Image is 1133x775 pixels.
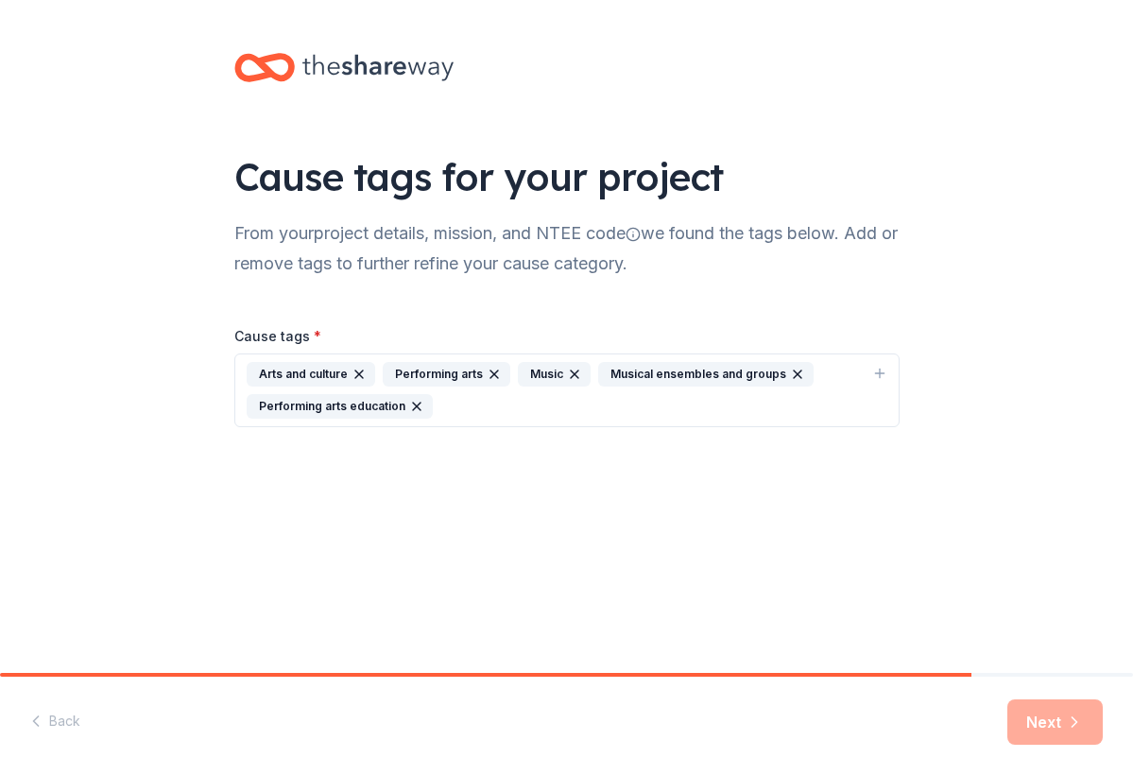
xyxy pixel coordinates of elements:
div: Performing arts [383,362,510,387]
div: From your project details, mission, and NTEE code we found the tags below. Add or remove tags to ... [234,218,900,279]
div: Music [518,362,591,387]
label: Cause tags [234,327,321,346]
button: Arts and culturePerforming artsMusicMusical ensembles and groupsPerforming arts education [234,353,900,427]
div: Arts and culture [247,362,375,387]
div: Musical ensembles and groups [598,362,814,387]
div: Cause tags for your project [234,150,900,203]
div: Performing arts education [247,394,433,419]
